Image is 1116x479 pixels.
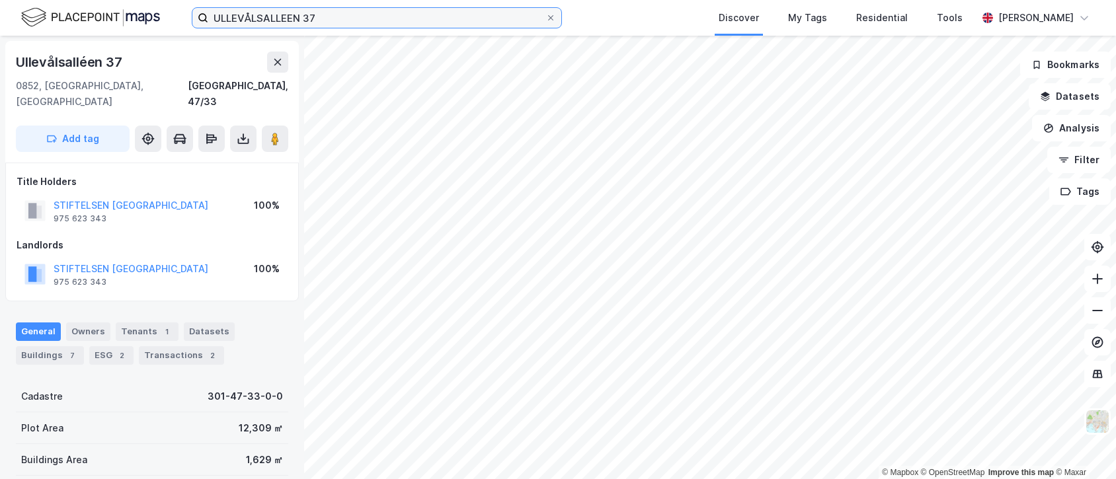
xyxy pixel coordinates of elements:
[16,52,125,73] div: Ullevålsalléen 37
[21,452,87,468] div: Buildings Area
[208,8,545,28] input: Search by address, cadastre, landlords, tenants or people
[54,277,106,287] div: 975 623 343
[116,322,179,341] div: Tenants
[921,468,985,477] a: OpenStreetMap
[254,198,280,213] div: 100%
[788,10,827,26] div: My Tags
[1050,416,1116,479] div: Kontrollprogram for chat
[16,78,188,110] div: 0852, [GEOGRAPHIC_DATA], [GEOGRAPHIC_DATA]
[1050,416,1116,479] iframe: Chat Widget
[998,10,1074,26] div: [PERSON_NAME]
[1047,147,1111,173] button: Filter
[17,174,288,190] div: Title Holders
[16,126,130,152] button: Add tag
[246,452,283,468] div: 1,629 ㎡
[208,388,283,404] div: 301-47-33-0-0
[16,346,84,365] div: Buildings
[1049,178,1111,205] button: Tags
[882,468,918,477] a: Mapbox
[65,349,79,362] div: 7
[17,237,288,253] div: Landlords
[988,468,1054,477] a: Improve this map
[66,322,110,341] div: Owners
[16,322,61,341] div: General
[139,346,224,365] div: Transactions
[937,10,963,26] div: Tools
[21,420,63,436] div: Plot Area
[89,346,134,365] div: ESG
[160,325,173,338] div: 1
[856,10,908,26] div: Residential
[21,6,160,29] img: logo.f888ab2527a4732fd821a326f86c7f29.svg
[254,261,280,277] div: 100%
[115,349,128,362] div: 2
[206,349,219,362] div: 2
[1085,409,1110,434] img: Z
[54,213,106,224] div: 975 623 343
[21,388,63,404] div: Cadastre
[719,10,759,26] div: Discover
[188,78,288,110] div: [GEOGRAPHIC_DATA], 47/33
[184,322,235,341] div: Datasets
[239,420,283,436] div: 12,309 ㎡
[1029,83,1111,110] button: Datasets
[1020,52,1111,78] button: Bookmarks
[1032,115,1111,141] button: Analysis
